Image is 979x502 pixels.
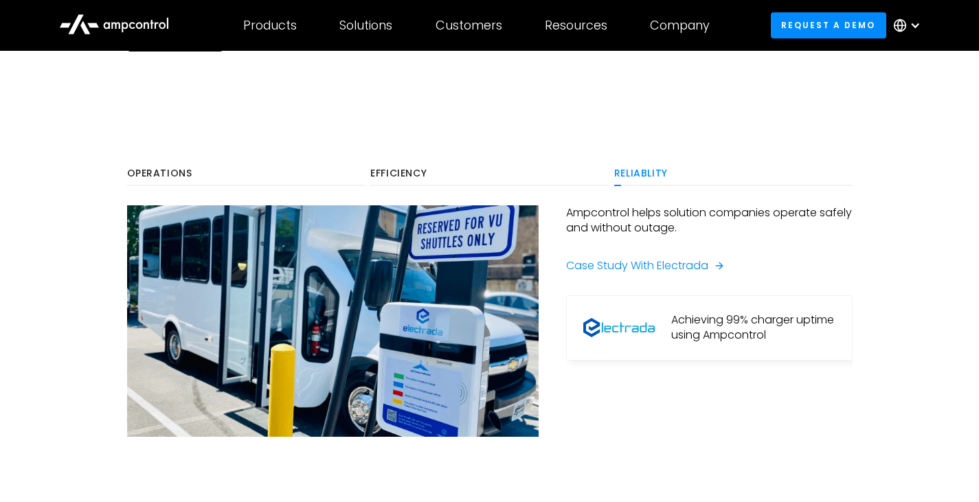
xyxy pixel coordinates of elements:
[650,18,710,33] div: Company
[370,168,609,180] div: Efficiency
[614,168,853,180] div: Reliablity
[566,258,853,273] a: Case Study With Electrada
[436,18,502,33] div: Customers
[545,18,607,33] div: Resources
[127,168,365,180] div: Operations
[671,312,835,343] div: Achieving 99% charger uptime using Ampcontrol
[583,318,655,337] img: Electrada Logo
[243,18,297,33] div: Products
[771,12,886,38] a: Request a demo
[566,205,853,236] p: Ampcontrol helps solution companies operate safely and without outage.
[127,205,539,437] img: Electric bus charging on Vanderbilt campus
[566,258,708,273] div: Case Study With Electrada
[339,18,392,33] div: Solutions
